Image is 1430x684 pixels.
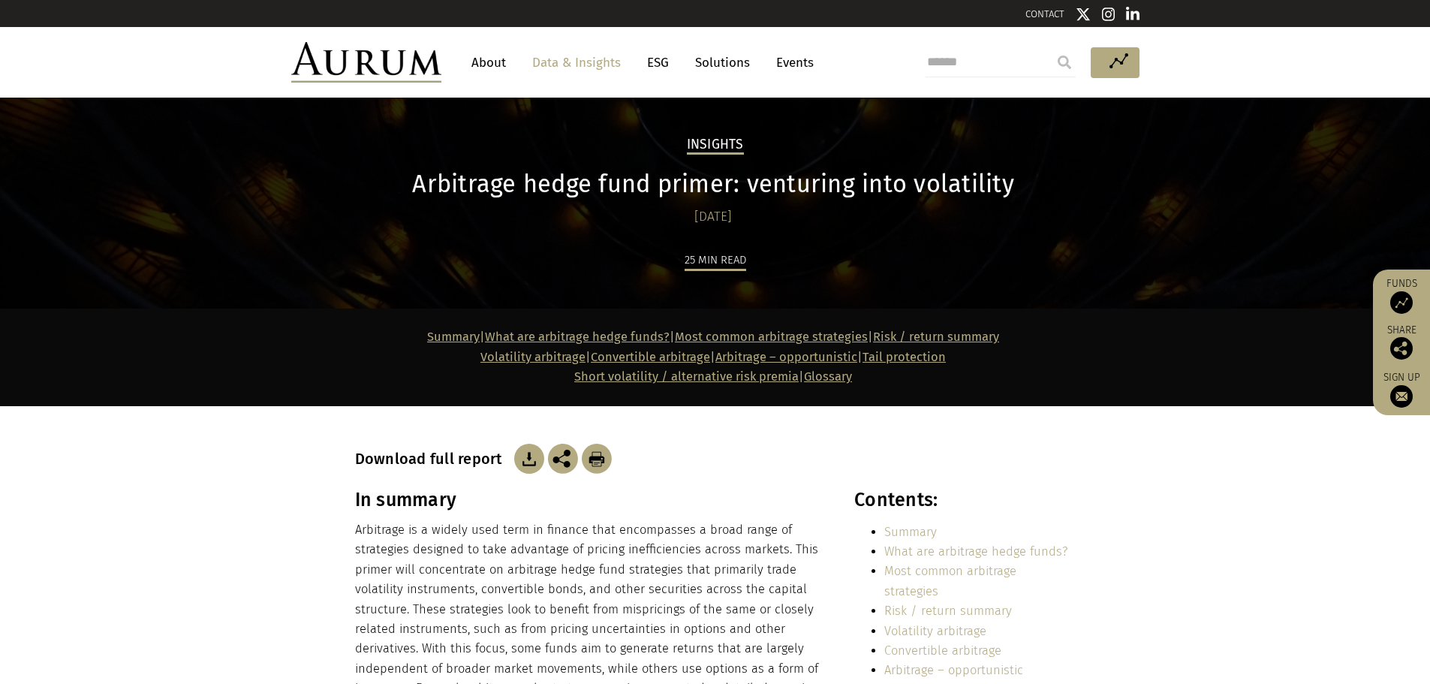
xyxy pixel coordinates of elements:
div: [DATE] [355,206,1072,227]
a: ESG [640,49,676,77]
a: Data & Insights [525,49,628,77]
a: Summary [884,525,937,539]
h3: Contents: [854,489,1071,511]
h3: Download full report [355,450,510,468]
img: Instagram icon [1102,7,1115,22]
a: Sign up [1380,371,1422,408]
strong: | | | [480,350,863,364]
input: Submit [1049,47,1079,77]
h2: Insights [687,137,744,155]
strong: | | | [427,330,873,344]
a: Arbitrage – opportunistic [884,663,1023,677]
a: Risk / return summary [884,604,1012,618]
img: Download Article [514,444,544,474]
a: Summary [427,330,480,344]
img: Aurum [291,42,441,83]
h3: In summary [355,489,822,511]
a: Arbitrage – opportunistic [715,350,857,364]
img: Share this post [1390,337,1413,360]
h1: Arbitrage hedge fund primer: venturing into volatility [355,170,1072,199]
a: Most common arbitrage strategies [675,330,868,344]
a: Funds [1380,277,1422,314]
a: Volatility arbitrage [884,624,986,638]
div: Share [1380,325,1422,360]
div: 25 min read [685,251,746,271]
a: Convertible arbitrage [884,643,1001,658]
a: Events [769,49,814,77]
a: Risk / return summary [873,330,999,344]
img: Access Funds [1390,291,1413,314]
a: Convertible arbitrage [591,350,710,364]
a: Solutions [688,49,757,77]
a: About [464,49,513,77]
a: Short volatility / alternative risk premia [574,369,799,384]
img: Share this post [548,444,578,474]
a: Volatility arbitrage [480,350,586,364]
a: Most common arbitrage strategies [884,564,1016,598]
img: Twitter icon [1076,7,1091,22]
img: Download Article [582,444,612,474]
img: Linkedin icon [1126,7,1139,22]
a: Glossary [804,369,852,384]
a: Tail protection [863,350,946,364]
span: | [574,369,852,384]
img: Sign up to our newsletter [1390,385,1413,408]
a: What are arbitrage hedge funds? [485,330,670,344]
a: CONTACT [1025,8,1064,20]
a: What are arbitrage hedge funds? [884,544,1067,559]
